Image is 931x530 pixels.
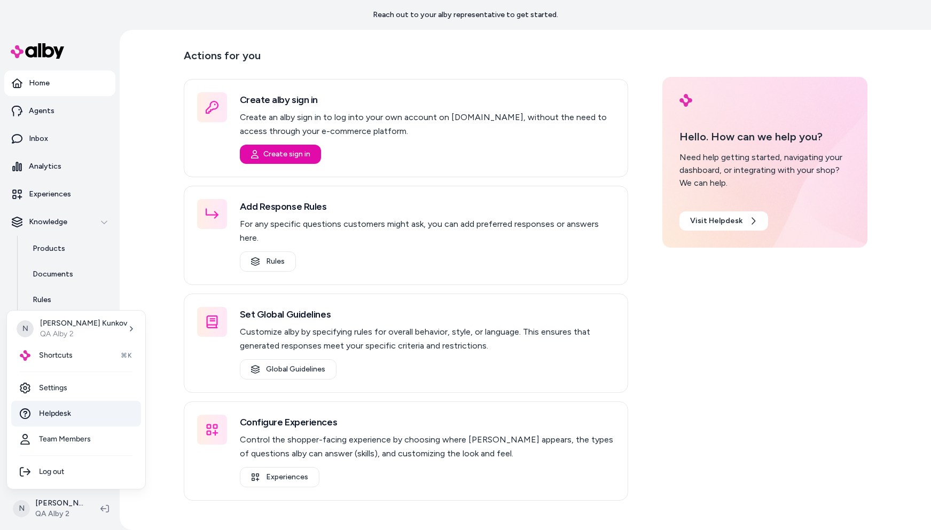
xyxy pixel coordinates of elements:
div: Log out [11,459,141,485]
p: QA Alby 2 [40,329,127,339]
span: Helpdesk [39,408,71,419]
p: [PERSON_NAME] Kunkov [40,318,127,329]
span: ⌘K [121,351,132,360]
a: Team Members [11,426,141,452]
img: alby Logo [20,350,30,361]
a: Settings [11,375,141,401]
span: Shortcuts [39,350,73,361]
span: N [17,320,34,337]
